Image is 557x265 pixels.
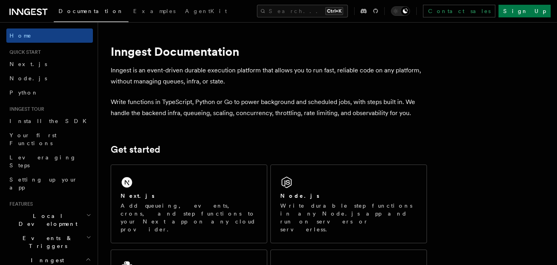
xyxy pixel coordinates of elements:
[9,75,47,81] span: Node.js
[9,154,76,168] span: Leveraging Steps
[423,5,495,17] a: Contact sales
[9,132,57,146] span: Your first Functions
[6,128,93,150] a: Your first Functions
[270,165,427,243] a: Node.jsWrite durable step functions in any Node.js app and run on servers or serverless.
[111,97,427,119] p: Write functions in TypeScript, Python or Go to power background and scheduled jobs, with steps bu...
[280,202,417,233] p: Write durable step functions in any Node.js app and run on servers or serverless.
[111,144,160,155] a: Get started
[9,176,77,191] span: Setting up your app
[59,8,124,14] span: Documentation
[185,8,227,14] span: AgentKit
[111,165,267,243] a: Next.jsAdd queueing, events, crons, and step functions to your Next app on any cloud provider.
[257,5,348,17] button: Search...Ctrl+K
[6,212,86,228] span: Local Development
[121,192,155,200] h2: Next.js
[498,5,551,17] a: Sign Up
[6,209,93,231] button: Local Development
[6,85,93,100] a: Python
[111,44,427,59] h1: Inngest Documentation
[6,106,44,112] span: Inngest tour
[6,57,93,71] a: Next.js
[128,2,180,21] a: Examples
[6,150,93,172] a: Leveraging Steps
[54,2,128,22] a: Documentation
[6,49,41,55] span: Quick start
[9,32,32,40] span: Home
[6,231,93,253] button: Events & Triggers
[6,28,93,43] a: Home
[111,65,427,87] p: Inngest is an event-driven durable execution platform that allows you to run fast, reliable code ...
[9,61,47,67] span: Next.js
[6,71,93,85] a: Node.js
[9,118,91,124] span: Install the SDK
[133,8,176,14] span: Examples
[6,234,86,250] span: Events & Triggers
[391,6,410,16] button: Toggle dark mode
[6,114,93,128] a: Install the SDK
[280,192,319,200] h2: Node.js
[121,202,257,233] p: Add queueing, events, crons, and step functions to your Next app on any cloud provider.
[6,201,33,207] span: Features
[9,89,38,96] span: Python
[325,7,343,15] kbd: Ctrl+K
[6,172,93,195] a: Setting up your app
[180,2,232,21] a: AgentKit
